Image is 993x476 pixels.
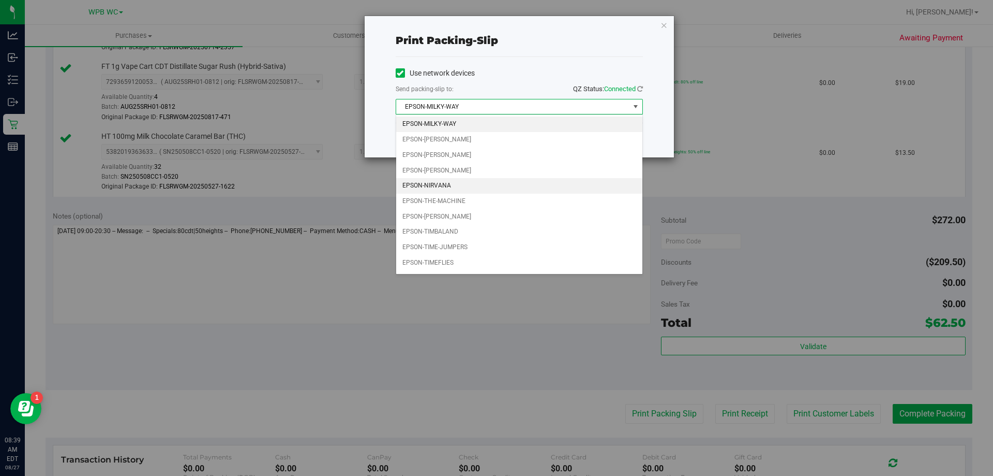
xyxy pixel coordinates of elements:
li: EPSON-TIMEFLIES [396,255,642,271]
li: EPSON-[PERSON_NAME] [396,148,642,163]
li: EPSON-[PERSON_NAME] [396,163,642,179]
span: EPSON-MILKY-WAY [396,99,629,114]
span: select [629,99,642,114]
li: EPSON-[PERSON_NAME] [396,132,642,148]
li: EPSON-THE-MACHINE [396,194,642,209]
li: EPSON-[PERSON_NAME] [396,271,642,286]
li: EPSON-TIMBALAND [396,224,642,240]
span: Connected [604,85,636,93]
iframe: Resource center unread badge [31,392,43,404]
span: Print packing-slip [396,34,498,47]
label: Use network devices [396,68,475,79]
li: EPSON-[PERSON_NAME] [396,209,642,225]
li: EPSON-TIME-JUMPERS [396,240,642,255]
span: QZ Status: [573,85,643,93]
li: EPSON-MILKY-WAY [396,117,642,132]
label: Send packing-slip to: [396,84,454,94]
iframe: Resource center [10,393,41,424]
li: EPSON-NIRVANA [396,178,642,194]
